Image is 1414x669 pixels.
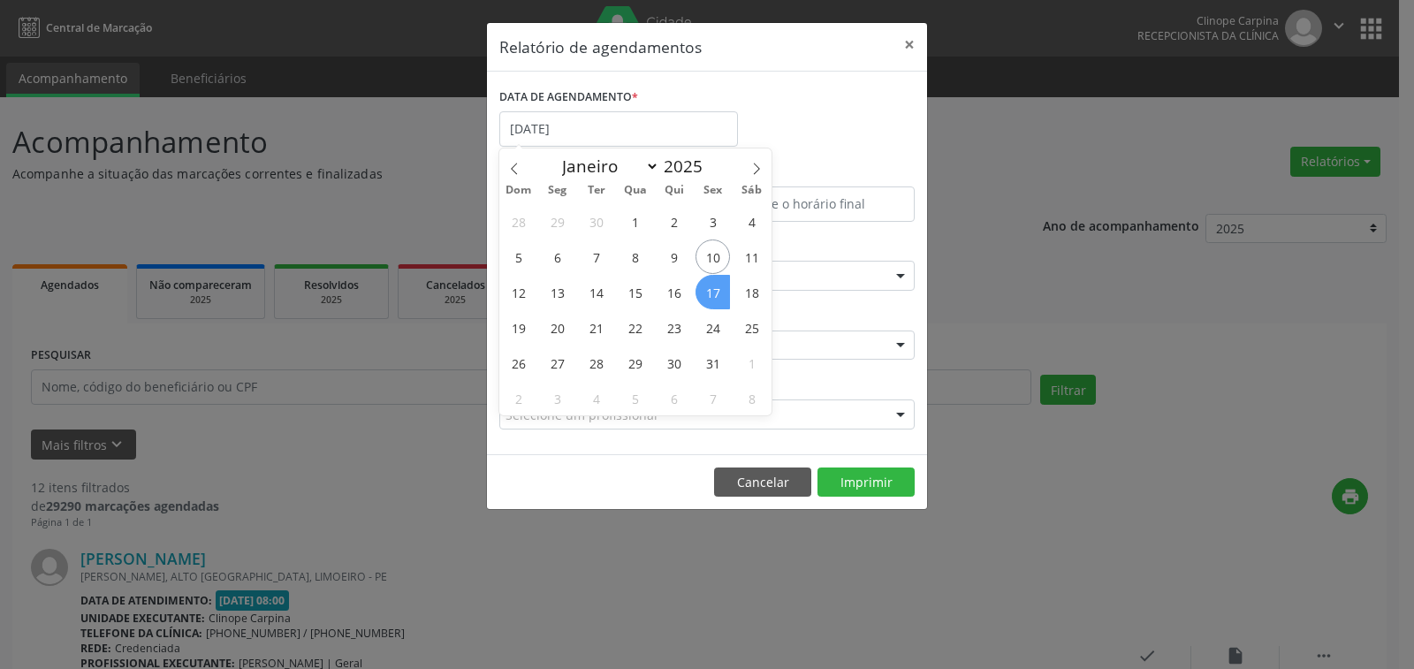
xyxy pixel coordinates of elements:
[892,23,927,66] button: Close
[817,468,915,498] button: Imprimir
[579,239,613,274] span: Outubro 7, 2025
[579,310,613,345] span: Outubro 21, 2025
[714,468,811,498] button: Cancelar
[734,310,769,345] span: Outubro 25, 2025
[696,204,730,239] span: Outubro 3, 2025
[579,204,613,239] span: Setembro 30, 2025
[711,159,915,186] label: ATÉ
[659,155,718,178] input: Year
[501,381,536,415] span: Novembro 2, 2025
[696,275,730,309] span: Outubro 17, 2025
[540,204,574,239] span: Setembro 29, 2025
[618,346,652,380] span: Outubro 29, 2025
[540,346,574,380] span: Outubro 27, 2025
[579,381,613,415] span: Novembro 4, 2025
[733,185,772,196] span: Sáb
[538,185,577,196] span: Seg
[616,185,655,196] span: Qua
[734,204,769,239] span: Outubro 4, 2025
[577,185,616,196] span: Ter
[501,204,536,239] span: Setembro 28, 2025
[696,346,730,380] span: Outubro 31, 2025
[655,185,694,196] span: Qui
[540,381,574,415] span: Novembro 3, 2025
[501,239,536,274] span: Outubro 5, 2025
[694,185,733,196] span: Sex
[696,381,730,415] span: Novembro 7, 2025
[711,186,915,222] input: Selecione o horário final
[501,310,536,345] span: Outubro 19, 2025
[657,275,691,309] span: Outubro 16, 2025
[540,275,574,309] span: Outubro 13, 2025
[657,204,691,239] span: Outubro 2, 2025
[499,35,702,58] h5: Relatório de agendamentos
[618,310,652,345] span: Outubro 22, 2025
[618,239,652,274] span: Outubro 8, 2025
[696,239,730,274] span: Outubro 10, 2025
[540,239,574,274] span: Outubro 6, 2025
[540,310,574,345] span: Outubro 20, 2025
[734,346,769,380] span: Novembro 1, 2025
[553,154,659,179] select: Month
[579,275,613,309] span: Outubro 14, 2025
[579,346,613,380] span: Outubro 28, 2025
[734,239,769,274] span: Outubro 11, 2025
[618,204,652,239] span: Outubro 1, 2025
[499,111,738,147] input: Selecione uma data ou intervalo
[657,381,691,415] span: Novembro 6, 2025
[501,275,536,309] span: Outubro 12, 2025
[618,381,652,415] span: Novembro 5, 2025
[499,185,538,196] span: Dom
[734,275,769,309] span: Outubro 18, 2025
[657,346,691,380] span: Outubro 30, 2025
[657,239,691,274] span: Outubro 9, 2025
[657,310,691,345] span: Outubro 23, 2025
[734,381,769,415] span: Novembro 8, 2025
[506,406,658,424] span: Selecione um profissional
[501,346,536,380] span: Outubro 26, 2025
[696,310,730,345] span: Outubro 24, 2025
[618,275,652,309] span: Outubro 15, 2025
[499,84,638,111] label: DATA DE AGENDAMENTO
